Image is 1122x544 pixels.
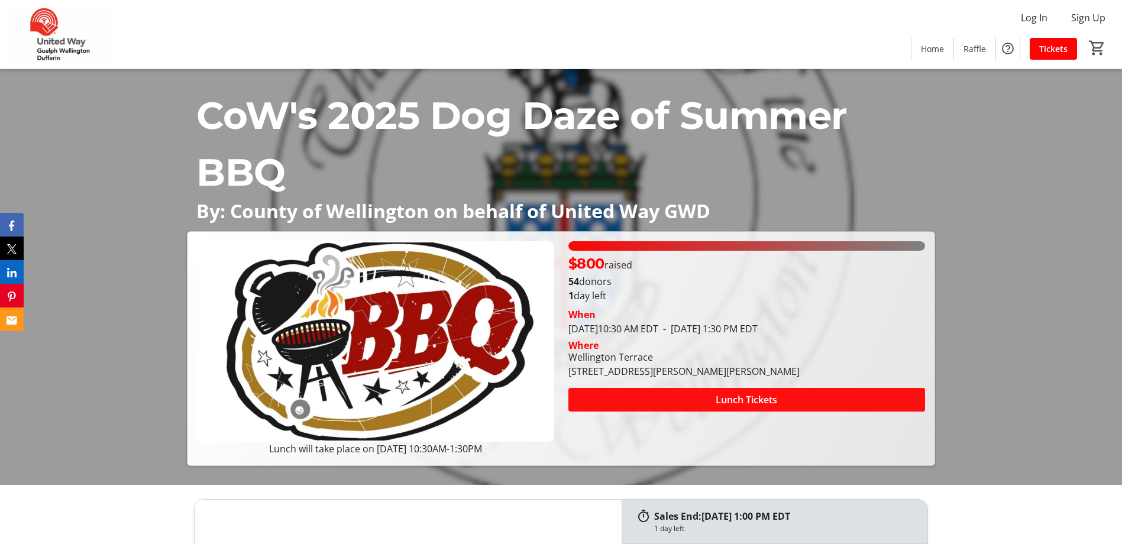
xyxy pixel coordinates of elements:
div: 100% of fundraising goal reached [568,241,925,251]
span: Log In [1021,11,1047,25]
span: [DATE] 1:00 PM EDT [701,510,790,523]
p: CoW's 2025 Dog Daze of Summer BBQ [196,87,926,200]
button: Help [996,37,1020,60]
div: 1 day left [654,523,684,534]
img: Campaign CTA Media Photo [197,241,554,442]
div: Wellington Terrace [568,350,800,364]
p: donors [568,274,925,289]
p: Lunch will take place on [DATE] 10:30AM-1:30PM [197,442,554,456]
span: [DATE] 1:30 PM EDT [658,322,758,335]
span: 1 [568,289,574,302]
img: United Way Guelph Wellington Dufferin's Logo [7,5,112,64]
p: day left [568,289,925,303]
p: raised [568,253,632,274]
a: Tickets [1030,38,1077,60]
span: Raffle [963,43,986,55]
span: [DATE] 10:30 AM EDT [568,322,658,335]
div: [STREET_ADDRESS][PERSON_NAME][PERSON_NAME] [568,364,800,378]
div: Where [568,341,599,350]
a: Raffle [954,38,995,60]
button: Log In [1011,8,1057,27]
span: Sales End: [654,510,701,523]
span: $800 [568,255,604,272]
span: Sign Up [1071,11,1105,25]
button: Sign Up [1062,8,1115,27]
a: Home [911,38,953,60]
span: - [658,322,671,335]
b: 54 [568,275,579,288]
span: Tickets [1039,43,1068,55]
p: By: County of Wellington on behalf of United Way GWD [196,200,926,221]
span: Lunch Tickets [716,393,777,407]
button: Lunch Tickets [568,388,925,412]
div: When [568,307,596,322]
span: Home [921,43,944,55]
button: Cart [1087,37,1108,59]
